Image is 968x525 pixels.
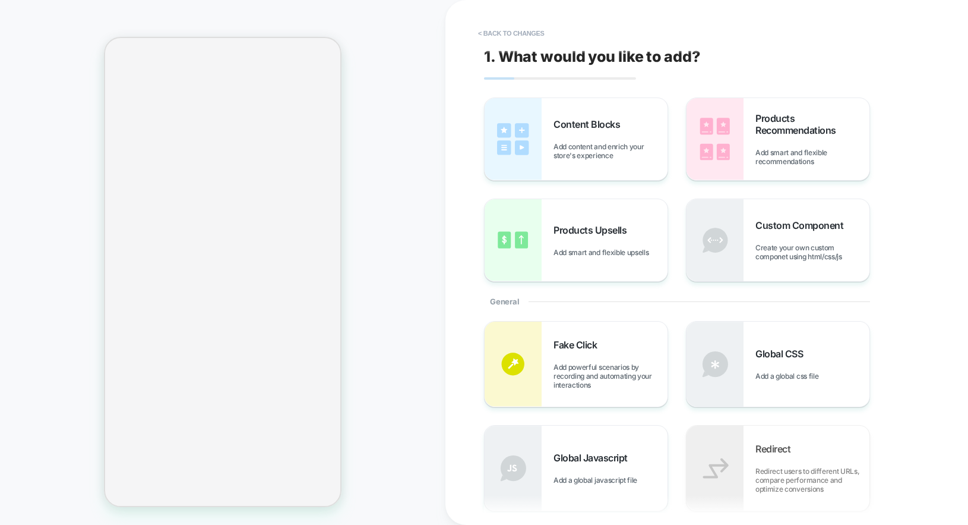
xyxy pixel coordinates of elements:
span: Add a global javascript file [553,476,643,485]
span: Products Recommendations [755,112,869,136]
span: Add content and enrich your store's experience [553,142,668,160]
span: Global CSS [755,348,809,360]
span: Redirect users to different URLs, compare performance and optimize conversions [755,467,869,493]
span: Add a global css file [755,372,824,381]
span: Global Javascript [553,452,634,464]
span: Create your own custom componet using html/css/js [755,243,869,261]
span: Custom Component [755,219,849,231]
span: Add smart and flexible upsells [553,248,654,257]
div: General [484,282,870,321]
span: 1. What would you like to add? [484,48,700,65]
span: Fake Click [553,339,603,351]
span: Products Upsells [553,224,632,236]
span: Redirect [755,443,796,455]
span: Add smart and flexible recommendations [755,148,869,166]
span: Content Blocks [553,118,626,130]
span: Add powerful scenarios by recording and automating your interactions [553,363,668,389]
button: < Back to changes [472,24,551,43]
